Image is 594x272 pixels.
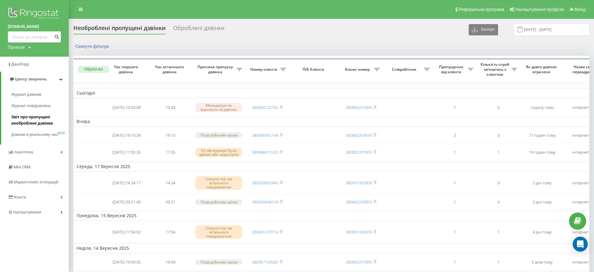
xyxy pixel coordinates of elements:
[73,25,166,34] div: Необроблені пропущені дзвінки
[525,64,559,74] span: Як довго дзвінок втрачено
[252,229,278,235] a: 380961078714
[195,199,242,205] div: Поза робочим часом
[520,128,564,143] td: 17 годин тому
[515,7,564,12] span: Налаштування профілю
[573,237,588,252] div: Open Intercom Messenger
[346,180,372,186] a: 380991002909
[148,144,192,161] td: 17:05
[15,77,47,81] span: Центр звернень
[433,128,477,143] td: 2
[11,129,69,140] a: Дзвінки в реальному часіNEW
[342,67,374,72] span: Бізнес номер
[148,254,192,270] td: 19:59
[294,67,334,72] span: ПІБ Клієнта
[11,91,41,98] span: Журнал дзвінків
[469,24,498,35] button: Експорт
[520,194,564,210] td: 2 дні тому
[520,222,564,243] td: 4 дні тому
[248,67,280,72] span: Номер клієнта
[346,149,372,155] a: 380800201905
[148,194,192,210] td: 09:21
[195,176,242,190] div: Скинуто під час вітального повідомлення
[153,64,187,74] span: Час останнього дзвінка
[477,99,520,116] td: 0
[477,144,520,161] td: 1
[346,132,372,138] a: 380800209839
[78,66,109,73] button: Обрати всі
[459,7,505,12] span: Реферальна програма
[195,64,237,74] span: Причина пропуску дзвінка
[11,89,69,100] a: Журнал дзвінків
[110,64,143,74] span: Час першого дзвінка
[575,7,586,12] span: Вихід
[480,62,512,77] span: Кількість спроб зв'язатись з клієнтом
[433,254,477,270] td: 1
[8,44,25,50] div: Проекти
[8,6,61,22] img: Ringostat logo
[346,259,372,265] a: 380800201899
[14,150,33,154] span: Аналiтика
[252,180,278,186] a: 380630692840
[13,210,41,214] span: Налаштування
[105,194,148,210] td: [DATE] 09:21:49
[346,199,372,205] a: 380800209853
[195,148,242,157] div: Усі менеджери були зайняті або недоступні
[11,100,69,111] a: Журнал повідомлень
[11,62,29,66] span: Дашборд
[386,67,424,72] span: Співробітник
[105,254,148,270] td: [DATE] 19:59:35
[433,172,477,193] td: 1
[11,103,51,109] span: Журнал повідомлень
[14,180,58,184] span: Маркетплейс інтеграцій
[105,172,148,193] td: [DATE] 14:34:17
[73,44,112,49] button: Скинути фільтри
[8,23,61,30] a: [DOMAIN_NAME]
[11,114,66,126] span: Звіт про пропущені необроблені дзвінки
[252,149,278,155] a: 380988912520
[433,222,477,243] td: 1
[433,99,477,116] td: 1
[477,128,520,143] td: 0
[477,194,520,210] td: 0
[195,259,242,265] div: Поза робочим часом
[105,99,148,116] td: [DATE] 10:43:09
[148,222,192,243] td: 17:56
[436,64,468,74] span: Пропущених від клієнта
[105,222,148,243] td: [DATE] 17:56:02
[346,105,372,110] a: 380800201899
[252,132,278,138] a: 380989392144
[8,31,61,43] input: Пошук за номером
[148,172,192,193] td: 14:34
[1,72,69,87] a: Центр звернень
[477,222,520,243] td: 1
[195,225,242,239] div: Скинуто під час вітального повідомлення
[520,254,564,270] td: 5 днів тому
[433,194,477,210] td: 1
[105,144,148,161] td: [DATE] 17:05:26
[520,99,564,116] td: годину тому
[252,105,278,110] a: 380964122745
[252,199,278,205] a: 380966948109
[11,131,58,138] span: Дзвінки в реальному часі
[346,229,372,235] a: 380991002909
[252,259,278,265] a: 380967109082
[477,254,520,270] td: 1
[14,195,26,199] span: Кошти
[148,128,192,143] td: 19:10
[195,132,242,138] div: Поза робочим часом
[477,172,520,193] td: 0
[520,172,564,193] td: 2 дні тому
[105,128,148,143] td: [DATE] 19:10:39
[13,165,30,169] span: Mini CRM
[520,144,564,161] td: 19 годин тому
[195,103,242,112] div: Менеджери не відповіли на дзвінок
[11,111,69,129] a: Звіт про пропущені необроблені дзвінки
[433,144,477,161] td: 1
[173,25,224,34] div: Оброблені дзвінки
[148,99,192,116] td: 10:43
